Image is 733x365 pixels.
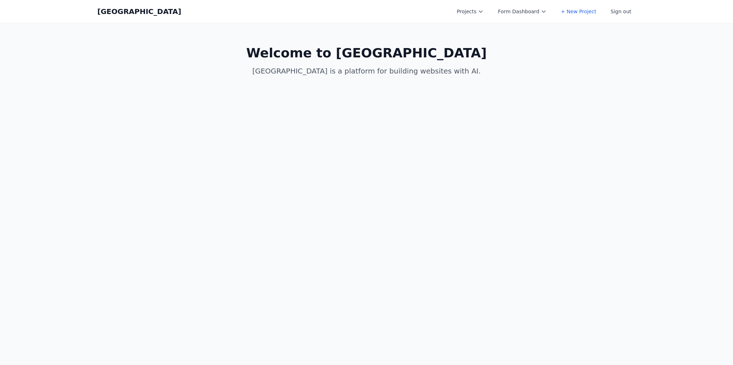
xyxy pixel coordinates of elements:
[97,6,181,16] a: [GEOGRAPHIC_DATA]
[606,5,636,18] button: Sign out
[452,5,488,18] button: Projects
[229,46,504,60] h1: Welcome to [GEOGRAPHIC_DATA]
[494,5,551,18] button: Form Dashboard
[557,5,601,18] a: + New Project
[229,66,504,76] p: [GEOGRAPHIC_DATA] is a platform for building websites with AI.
